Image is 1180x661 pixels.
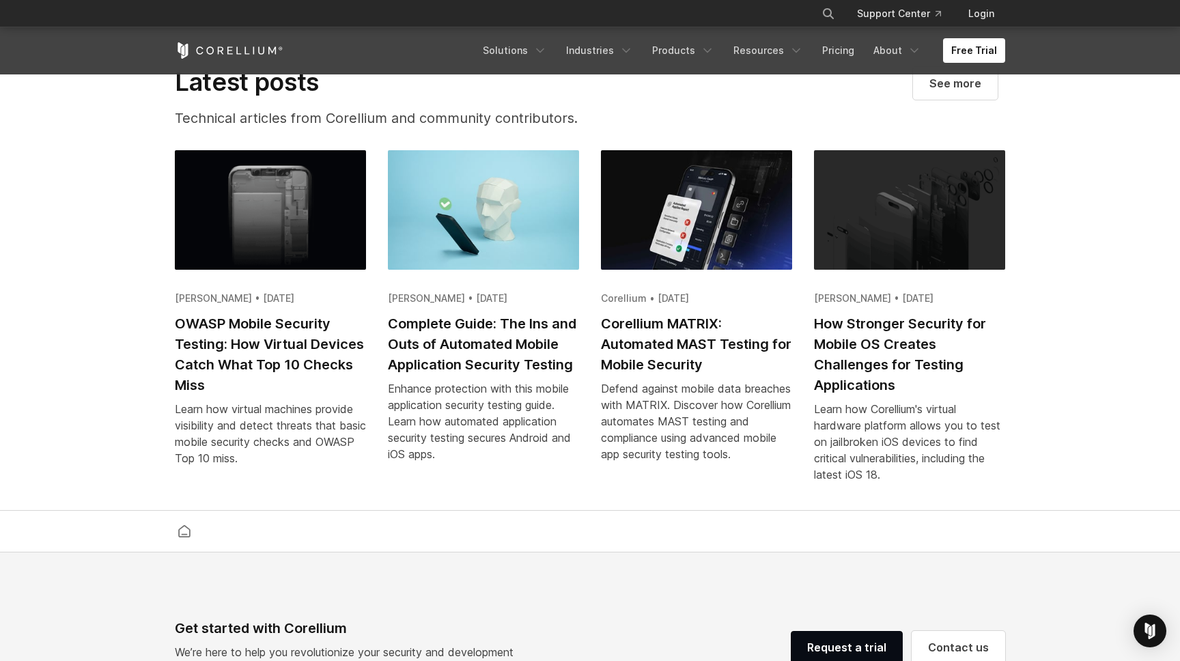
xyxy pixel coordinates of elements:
a: How Stronger Security for Mobile OS Creates Challenges for Testing Applications [PERSON_NAME] • [... [814,150,1005,498]
a: Pricing [814,38,862,63]
div: [PERSON_NAME] • [DATE] [388,292,579,305]
div: Get started with Corellium [175,618,524,638]
div: Learn how Corellium's virtual hardware platform allows you to test on jailbroken iOS devices to f... [814,401,1005,483]
h2: OWASP Mobile Security Testing: How Virtual Devices Catch What Top 10 Checks Miss [175,313,366,395]
a: Corellium MATRIX: Automated MAST Testing for Mobile Security Corellium • [DATE] Corellium MATRIX:... [601,150,792,478]
a: Industries [558,38,641,63]
a: Complete Guide: The Ins and Outs of Automated Mobile Application Security Testing [PERSON_NAME] •... [388,150,579,478]
div: [PERSON_NAME] • [DATE] [175,292,366,305]
a: Free Trial [943,38,1005,63]
a: Products [644,38,722,63]
img: OWASP Mobile Security Testing: How Virtual Devices Catch What Top 10 Checks Miss [175,150,366,269]
div: Navigation Menu [475,38,1005,63]
a: Visit our blog [913,67,998,100]
h2: Latest posts [175,67,641,97]
img: Complete Guide: The Ins and Outs of Automated Mobile Application Security Testing [388,150,579,269]
a: Resources [725,38,811,63]
a: Support Center [846,1,952,26]
div: Navigation Menu [805,1,1005,26]
h2: Complete Guide: The Ins and Outs of Automated Mobile Application Security Testing [388,313,579,375]
div: Defend against mobile data breaches with MATRIX. Discover how Corellium automates MAST testing an... [601,380,792,462]
h2: How Stronger Security for Mobile OS Creates Challenges for Testing Applications [814,313,1005,395]
button: Search [816,1,841,26]
img: Corellium MATRIX: Automated MAST Testing for Mobile Security [601,150,792,269]
h2: Corellium MATRIX: Automated MAST Testing for Mobile Security [601,313,792,375]
div: Learn how virtual machines provide visibility and detect threats that basic mobile security check... [175,401,366,466]
a: Solutions [475,38,555,63]
div: Enhance protection with this mobile application security testing guide. Learn how automated appli... [388,380,579,462]
a: Corellium Home [175,42,283,59]
a: Login [957,1,1005,26]
a: Corellium home [172,522,197,541]
a: OWASP Mobile Security Testing: How Virtual Devices Catch What Top 10 Checks Miss [PERSON_NAME] • ... [175,150,366,482]
p: Technical articles from Corellium and community contributors. [175,108,641,128]
div: Open Intercom Messenger [1134,615,1166,647]
div: [PERSON_NAME] • [DATE] [814,292,1005,305]
a: About [865,38,929,63]
span: See more [929,75,981,92]
div: Corellium • [DATE] [601,292,792,305]
img: How Stronger Security for Mobile OS Creates Challenges for Testing Applications [814,150,1005,269]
